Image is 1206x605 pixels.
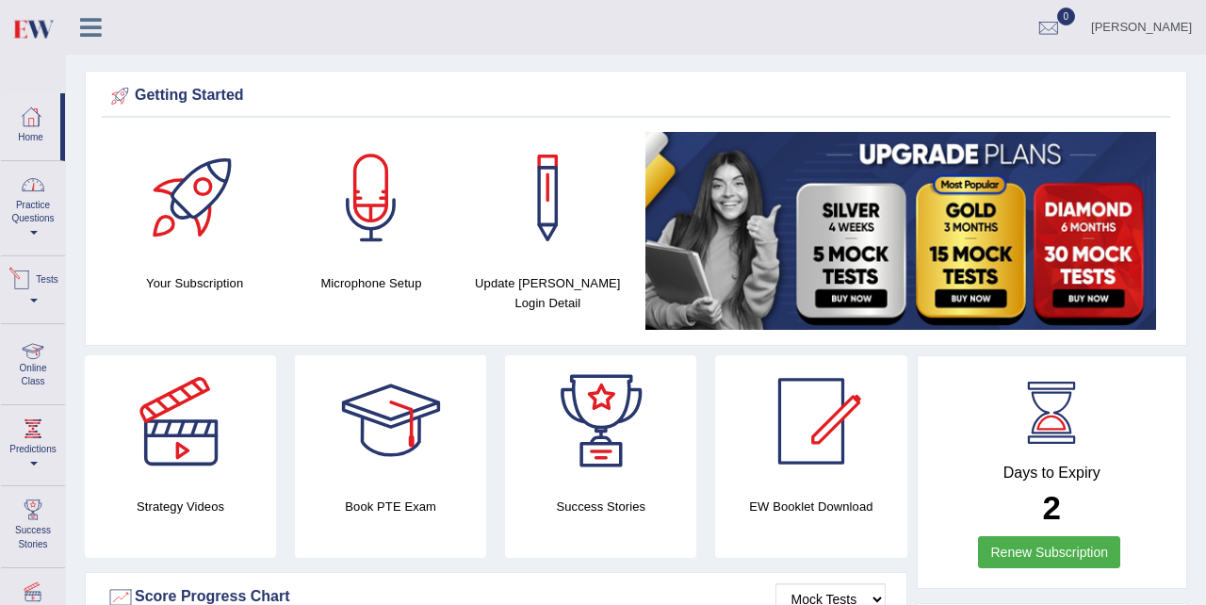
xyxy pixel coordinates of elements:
[715,497,906,516] h4: EW Booklet Download
[1,324,65,399] a: Online Class
[938,465,1166,482] h4: Days to Expiry
[116,273,273,293] h4: Your Subscription
[1,405,65,480] a: Predictions
[978,536,1120,568] a: Renew Subscription
[295,497,486,516] h4: Book PTE Exam
[645,132,1156,330] img: small5.jpg
[1,161,65,250] a: Practice Questions
[505,497,696,516] h4: Success Stories
[1,93,60,155] a: Home
[469,273,627,313] h4: Update [PERSON_NAME] Login Detail
[1,256,65,318] a: Tests
[106,82,1165,110] div: Getting Started
[292,273,449,293] h4: Microphone Setup
[1,486,65,561] a: Success Stories
[85,497,276,516] h4: Strategy Videos
[1057,8,1076,25] span: 0
[1043,489,1061,526] b: 2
